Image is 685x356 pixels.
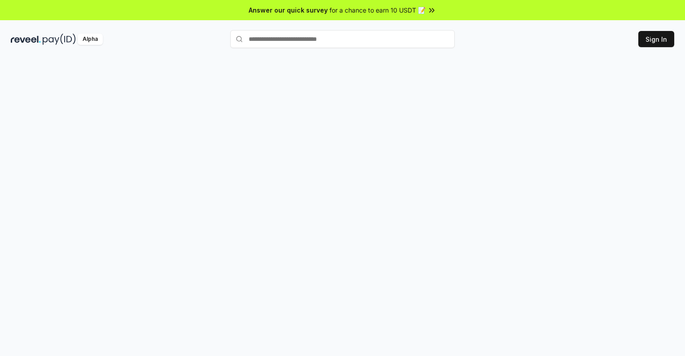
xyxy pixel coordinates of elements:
[638,31,674,47] button: Sign In
[329,5,426,15] span: for a chance to earn 10 USDT 📝
[43,34,76,45] img: pay_id
[78,34,103,45] div: Alpha
[11,34,41,45] img: reveel_dark
[249,5,328,15] span: Answer our quick survey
